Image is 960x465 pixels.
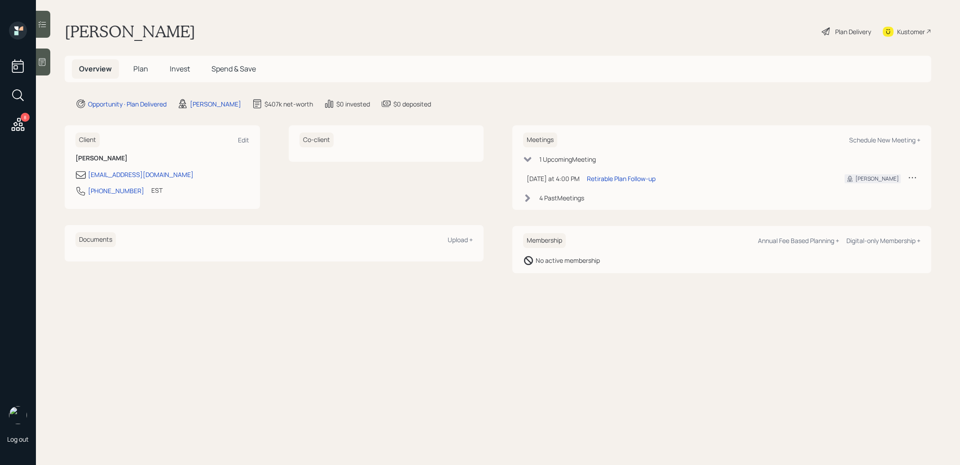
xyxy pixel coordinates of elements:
[299,133,334,147] h6: Co-client
[88,99,167,109] div: Opportunity · Plan Delivered
[523,233,566,248] h6: Membership
[539,155,596,164] div: 1 Upcoming Meeting
[88,170,194,179] div: [EMAIL_ADDRESS][DOMAIN_NAME]
[7,435,29,443] div: Log out
[527,174,580,183] div: [DATE] at 4:00 PM
[170,64,190,74] span: Invest
[88,186,144,195] div: [PHONE_NUMBER]
[336,99,370,109] div: $0 invested
[151,186,163,195] div: EST
[238,136,249,144] div: Edit
[75,133,100,147] h6: Client
[448,235,473,244] div: Upload +
[846,236,920,245] div: Digital-only Membership +
[523,133,557,147] h6: Meetings
[190,99,241,109] div: [PERSON_NAME]
[536,256,600,265] div: No active membership
[855,175,899,183] div: [PERSON_NAME]
[21,113,30,122] div: 8
[849,136,920,144] div: Schedule New Meeting +
[393,99,431,109] div: $0 deposited
[79,64,112,74] span: Overview
[211,64,256,74] span: Spend & Save
[539,193,584,203] div: 4 Past Meeting s
[65,22,195,41] h1: [PERSON_NAME]
[835,27,871,36] div: Plan Delivery
[264,99,313,109] div: $407k net-worth
[75,155,249,162] h6: [PERSON_NAME]
[897,27,925,36] div: Kustomer
[75,232,116,247] h6: Documents
[133,64,148,74] span: Plan
[587,174,656,183] div: Retirable Plan Follow-up
[9,406,27,424] img: treva-nostdahl-headshot.png
[758,236,839,245] div: Annual Fee Based Planning +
